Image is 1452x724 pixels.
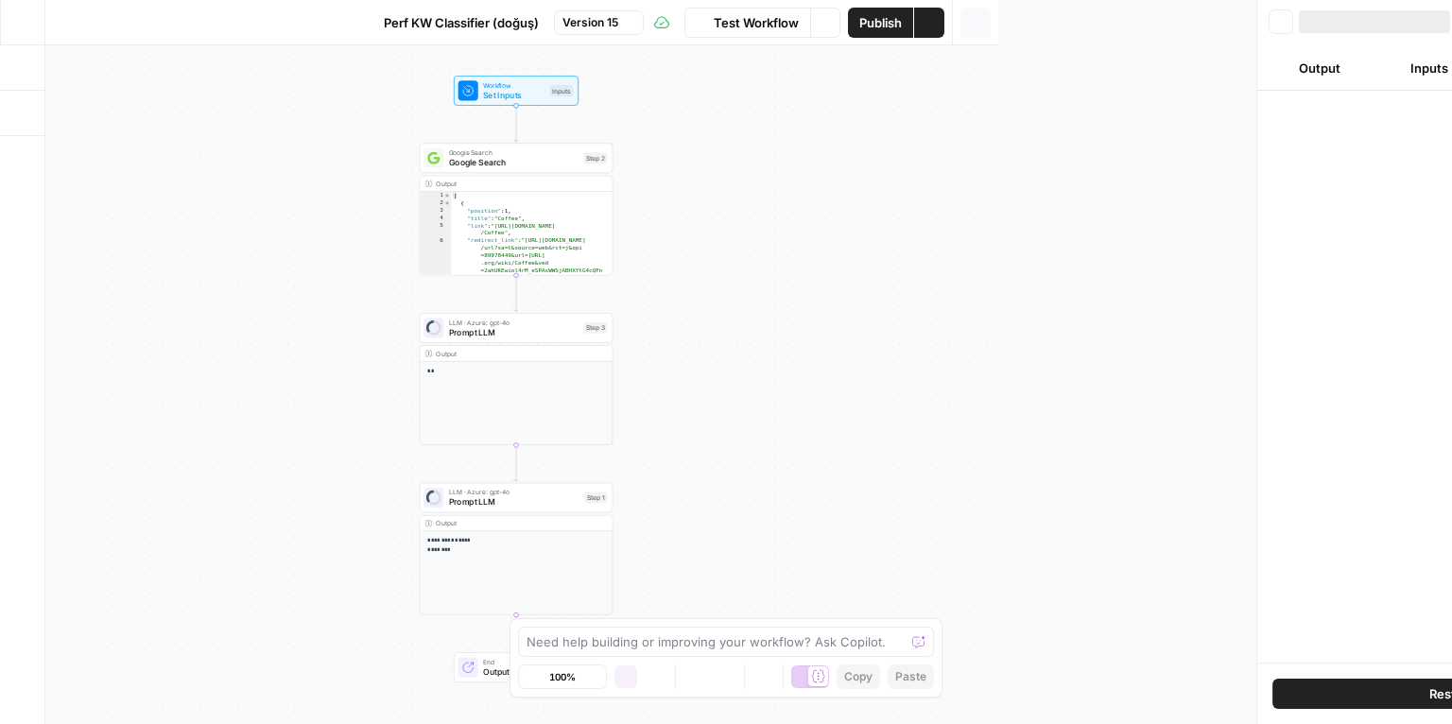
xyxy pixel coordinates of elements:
[436,349,579,359] div: Output
[420,192,451,199] div: 1
[436,179,579,189] div: Output
[583,152,607,164] div: Step 2
[420,313,614,445] div: LLM · Azure: gpt-4oPrompt LLMStep 3Output**
[443,192,450,199] span: Toggle code folding, rows 1 through 189
[449,318,579,328] span: LLM · Azure: gpt-4o
[483,657,568,667] span: End
[420,143,614,275] div: Google SearchGoogle SearchStep 2Output[ { "position":1, "title":"Coffee", "link":"[URL][DOMAIN_NA...
[714,13,799,32] span: Test Workflow
[514,106,518,143] g: Edge from start to step_2
[562,14,618,31] span: Version 15
[420,652,614,682] div: EndOutput
[420,207,451,215] div: 3
[514,445,518,482] g: Edge from step_3 to step_1
[583,322,607,334] div: Step 3
[550,85,573,96] div: Inputs
[859,13,902,32] span: Publish
[355,8,550,38] button: Perf KW Classifier (doğuş)
[420,76,614,106] div: WorkflowSet InputsInputs
[554,10,644,35] button: Version 15
[895,668,926,685] span: Paste
[384,13,539,32] span: Perf KW Classifier (doğuş)
[483,89,544,101] span: Set Inputs
[449,487,580,497] span: LLM · Azure: gpt-4o
[514,275,518,312] g: Edge from step_2 to step_3
[848,8,913,38] button: Publish
[585,492,608,504] div: Step 1
[436,518,579,528] div: Output
[449,156,579,168] span: Google Search
[844,668,873,685] span: Copy
[449,326,579,338] span: Prompt LLM
[888,664,934,689] button: Paste
[684,8,810,38] button: Test Workflow
[549,669,576,684] span: 100%
[483,665,568,678] span: Output
[420,222,451,237] div: 5
[483,80,544,91] span: Workflow
[420,199,451,207] div: 2
[420,215,451,222] div: 4
[449,495,580,508] span: Prompt LLM
[443,199,450,207] span: Toggle code folding, rows 2 through 35
[837,664,880,689] button: Copy
[449,147,579,158] span: Google Search
[420,236,451,282] div: 6
[1269,53,1371,83] button: Output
